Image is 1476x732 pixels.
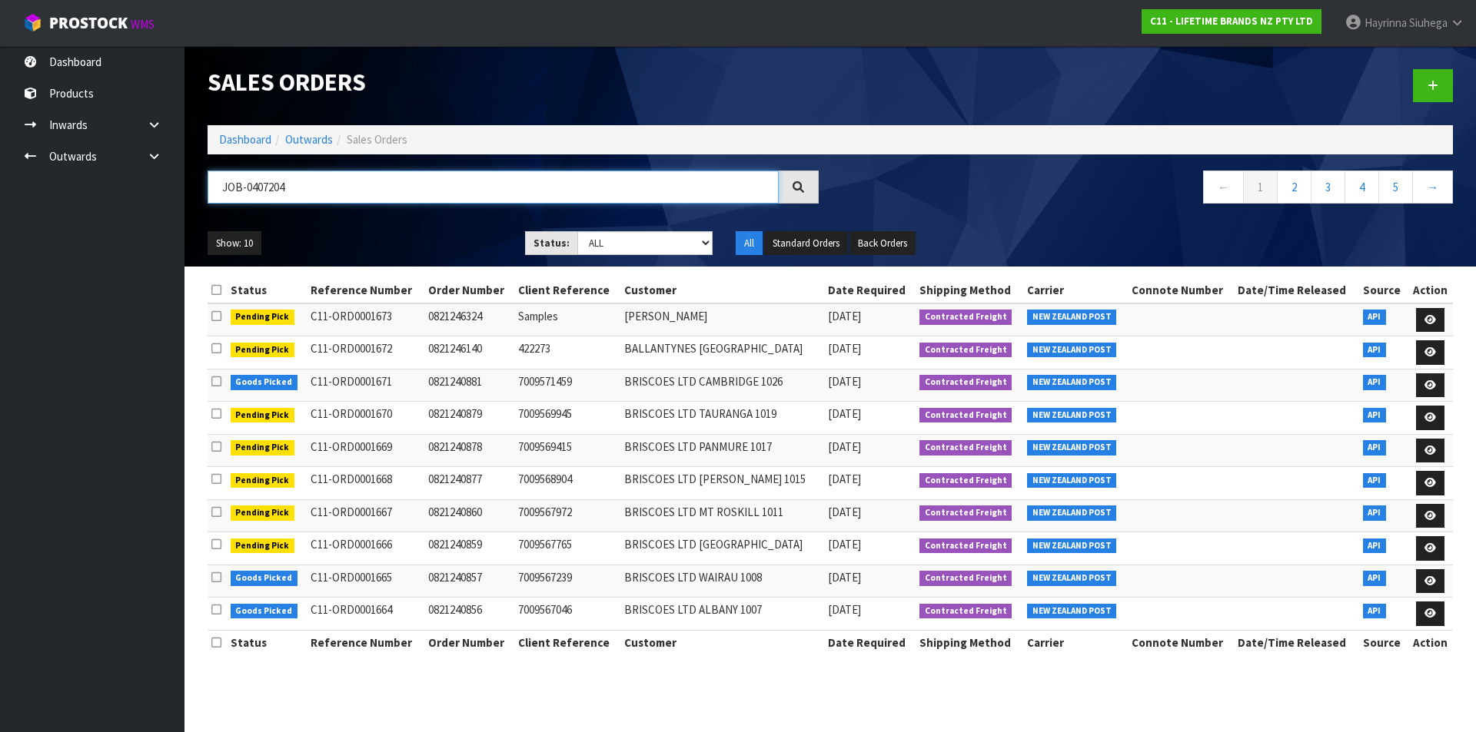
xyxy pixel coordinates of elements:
[828,309,861,323] span: [DATE]
[307,303,424,336] td: C11-ORD0001673
[424,369,514,402] td: 0821240881
[424,532,514,565] td: 0821240859
[231,538,295,554] span: Pending Pick
[919,440,1012,455] span: Contracted Freight
[828,602,861,617] span: [DATE]
[227,630,307,654] th: Status
[1023,630,1128,654] th: Carrier
[424,598,514,631] td: 0821240856
[1023,278,1128,303] th: Carrier
[307,499,424,532] td: C11-ORD0001667
[1359,278,1408,303] th: Source
[919,408,1012,423] span: Contracted Freight
[307,467,424,500] td: C11-ORD0001668
[828,505,861,519] span: [DATE]
[1363,604,1387,619] span: API
[1027,571,1117,586] span: NEW ZEALAND POST
[1359,630,1408,654] th: Source
[1378,171,1413,204] a: 5
[231,440,295,455] span: Pending Pick
[1363,473,1387,489] span: API
[514,598,621,631] td: 7009567046
[1311,171,1345,204] a: 3
[1027,604,1117,619] span: NEW ZEALAND POST
[534,237,570,250] strong: Status:
[849,231,916,256] button: Back Orders
[620,499,823,532] td: BRISCOES LTD MT ROSKILL 1011
[1027,310,1117,325] span: NEW ZEALAND POST
[620,402,823,435] td: BRISCOES LTD TAURANGA 1019
[1363,375,1387,390] span: API
[1363,538,1387,554] span: API
[1203,171,1244,204] a: ←
[347,132,407,147] span: Sales Orders
[208,171,779,204] input: Search sales orders
[620,336,823,369] td: BALLANTYNES [GEOGRAPHIC_DATA]
[828,406,861,421] span: [DATE]
[1027,505,1117,521] span: NEW ZEALAND POST
[1363,408,1387,423] span: API
[919,343,1012,358] span: Contracted Freight
[231,473,295,489] span: Pending Pick
[1234,630,1358,654] th: Date/Time Released
[514,434,621,467] td: 7009569415
[307,336,424,369] td: C11-ORD0001672
[424,467,514,500] td: 0821240877
[919,473,1012,489] span: Contracted Freight
[620,532,823,565] td: BRISCOES LTD [GEOGRAPHIC_DATA]
[219,132,271,147] a: Dashboard
[514,336,621,369] td: 422273
[620,598,823,631] td: BRISCOES LTD ALBANY 1007
[23,13,42,32] img: cube-alt.png
[620,303,823,336] td: [PERSON_NAME]
[1243,171,1278,204] a: 1
[1027,538,1117,554] span: NEW ZEALAND POST
[307,434,424,467] td: C11-ORD0001669
[231,375,298,390] span: Goods Picked
[919,505,1012,521] span: Contracted Freight
[424,402,514,435] td: 0821240879
[424,499,514,532] td: 0821240860
[514,278,621,303] th: Client Reference
[620,565,823,598] td: BRISCOES LTD WAIRAU 1008
[285,132,333,147] a: Outwards
[1408,278,1453,303] th: Action
[764,231,848,256] button: Standard Orders
[1363,310,1387,325] span: API
[227,278,307,303] th: Status
[231,310,295,325] span: Pending Pick
[1345,171,1379,204] a: 4
[1363,505,1387,521] span: API
[1027,473,1117,489] span: NEW ZEALAND POST
[736,231,763,256] button: All
[231,408,295,423] span: Pending Pick
[231,571,298,586] span: Goods Picked
[919,538,1012,554] span: Contracted Freight
[620,467,823,500] td: BRISCOES LTD [PERSON_NAME] 1015
[828,537,861,551] span: [DATE]
[307,598,424,631] td: C11-ORD0001664
[1027,440,1117,455] span: NEW ZEALAND POST
[307,278,424,303] th: Reference Number
[231,604,298,619] span: Goods Picked
[919,604,1012,619] span: Contracted Freight
[1409,15,1448,30] span: Siuhega
[824,278,916,303] th: Date Required
[1408,630,1453,654] th: Action
[919,310,1012,325] span: Contracted Freight
[1277,171,1311,204] a: 2
[1142,9,1321,34] a: C11 - LIFETIME BRANDS NZ PTY LTD
[1027,375,1117,390] span: NEW ZEALAND POST
[307,630,424,654] th: Reference Number
[208,231,261,256] button: Show: 10
[514,565,621,598] td: 7009567239
[514,630,621,654] th: Client Reference
[620,630,823,654] th: Customer
[828,472,861,486] span: [DATE]
[424,278,514,303] th: Order Number
[131,17,155,31] small: WMS
[231,505,295,521] span: Pending Pick
[919,571,1012,586] span: Contracted Freight
[514,402,621,435] td: 7009569945
[1234,278,1358,303] th: Date/Time Released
